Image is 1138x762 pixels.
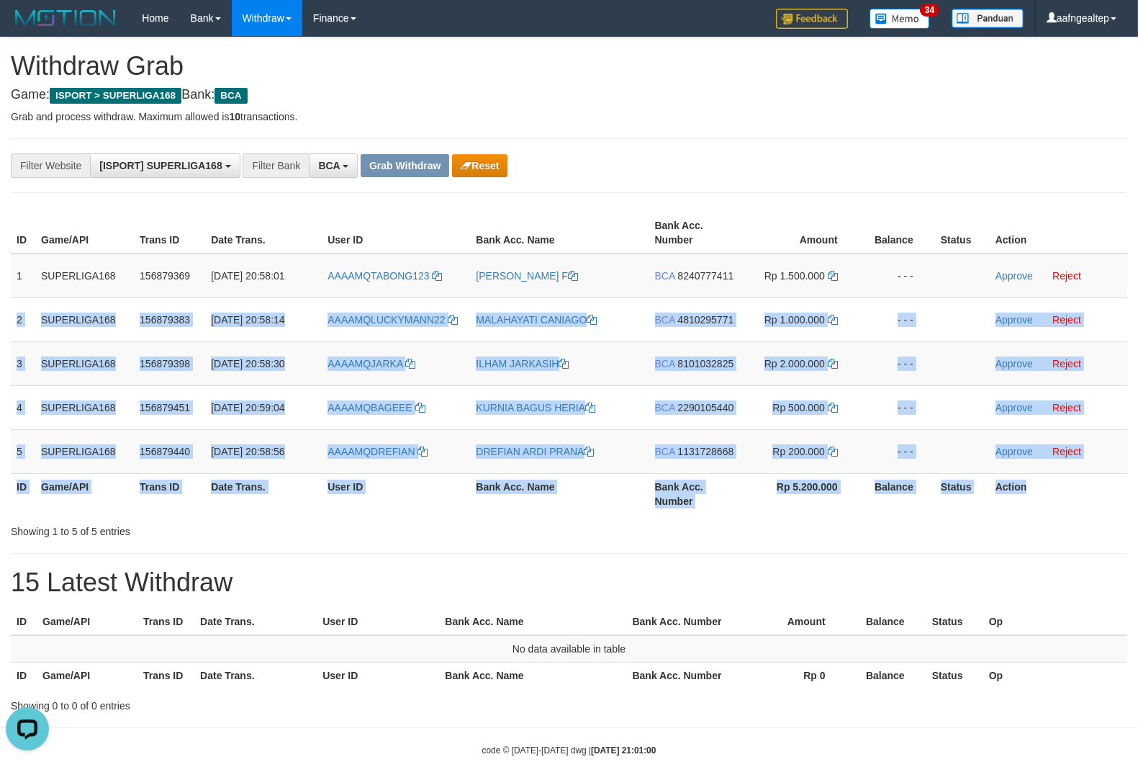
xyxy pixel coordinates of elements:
th: Amount [728,609,847,635]
th: ID [11,473,35,514]
div: Filter Website [11,153,90,178]
button: Reset [452,154,507,177]
td: SUPERLIGA168 [35,385,134,429]
th: Game/API [35,212,134,254]
small: code © [DATE]-[DATE] dwg | [482,745,656,756]
th: Balance [847,609,926,635]
img: Button%20Memo.svg [870,9,930,29]
th: Op [983,609,1127,635]
button: Open LiveChat chat widget [6,6,49,49]
th: Game/API [35,473,134,514]
td: 5 [11,429,35,473]
th: Bank Acc. Number [649,473,745,514]
th: Rp 0 [728,663,847,689]
div: Filter Bank [243,153,309,178]
th: Bank Acc. Number [649,212,745,254]
span: BCA [655,270,675,282]
span: 156879440 [140,446,190,457]
th: Balance [859,473,935,514]
a: Copy 500000 to clipboard [828,402,838,413]
strong: 10 [229,111,240,122]
th: Game/API [37,609,137,635]
span: Rp 1.000.000 [764,314,825,326]
th: ID [11,663,37,689]
th: Rp 5.200.000 [745,473,859,514]
th: Date Trans. [194,663,317,689]
a: ILHAM JARKASIH [476,358,569,369]
th: Balance [859,212,935,254]
img: panduan.png [952,9,1024,28]
td: 3 [11,341,35,385]
a: Approve [995,358,1033,369]
span: AAAAMQJARKA [328,358,402,369]
a: Copy 2000000 to clipboard [828,358,838,369]
th: Status [935,212,990,254]
span: [DATE] 20:58:30 [211,358,284,369]
a: AAAAMQLUCKYMANN22 [328,314,458,326]
span: AAAAMQLUCKYMANN22 [328,314,445,326]
a: AAAAMQJARKA [328,358,415,369]
th: Date Trans. [205,212,322,254]
th: Op [983,663,1127,689]
th: User ID [322,212,470,254]
a: AAAAMQBAGEEE [328,402,425,413]
span: Copy 4810295771 to clipboard [677,314,733,326]
a: [PERSON_NAME] F [476,270,578,282]
a: Approve [995,402,1033,413]
p: Grab and process withdraw. Maximum allowed is transactions. [11,109,1127,124]
span: Rp 1.500.000 [764,270,825,282]
td: SUPERLIGA168 [35,429,134,473]
th: Trans ID [137,609,194,635]
span: BCA [214,88,247,104]
th: Bank Acc. Name [439,663,626,689]
span: BCA [655,446,675,457]
th: Bank Acc. Number [627,609,728,635]
span: Copy 8240777411 to clipboard [677,270,733,282]
span: ISPORT > SUPERLIGA168 [50,88,181,104]
span: 156879383 [140,314,190,326]
th: Date Trans. [194,609,317,635]
a: Approve [995,270,1033,282]
a: Reject [1052,446,1081,457]
th: Balance [847,663,926,689]
span: Rp 500.000 [772,402,824,413]
th: ID [11,609,37,635]
td: - - - [859,429,935,473]
th: Date Trans. [205,473,322,514]
span: AAAAMQBAGEEE [328,402,412,413]
h1: 15 Latest Withdraw [11,568,1127,597]
a: MALAHAYATI CANIAGO [476,314,597,326]
td: - - - [859,254,935,298]
a: Approve [995,446,1033,457]
a: Copy 200000 to clipboard [828,446,838,457]
a: Reject [1052,358,1081,369]
img: Feedback.jpg [776,9,848,29]
a: DREFIAN ARDI PRANA [476,446,594,457]
th: Trans ID [134,212,205,254]
span: [DATE] 20:59:04 [211,402,284,413]
th: User ID [317,663,439,689]
span: Copy 8101032825 to clipboard [677,358,733,369]
span: BCA [318,160,340,171]
button: BCA [309,153,358,178]
a: Reject [1052,402,1081,413]
td: 2 [11,297,35,341]
h4: Game: Bank: [11,88,1127,102]
strong: [DATE] 21:01:00 [591,745,656,756]
th: Amount [745,212,859,254]
span: BCA [655,358,675,369]
button: [ISPORT] SUPERLIGA168 [90,153,240,178]
td: - - - [859,297,935,341]
td: No data available in table [11,635,1127,663]
a: AAAAMQDREFIAN [328,446,428,457]
button: Grab Withdraw [361,154,449,177]
span: [ISPORT] SUPERLIGA168 [99,160,222,171]
span: [DATE] 20:58:01 [211,270,284,282]
span: Rp 200.000 [772,446,824,457]
td: 1 [11,254,35,298]
span: 156879369 [140,270,190,282]
a: Copy 1000000 to clipboard [828,314,838,326]
span: BCA [655,402,675,413]
th: Status [926,609,983,635]
span: 34 [920,4,939,17]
